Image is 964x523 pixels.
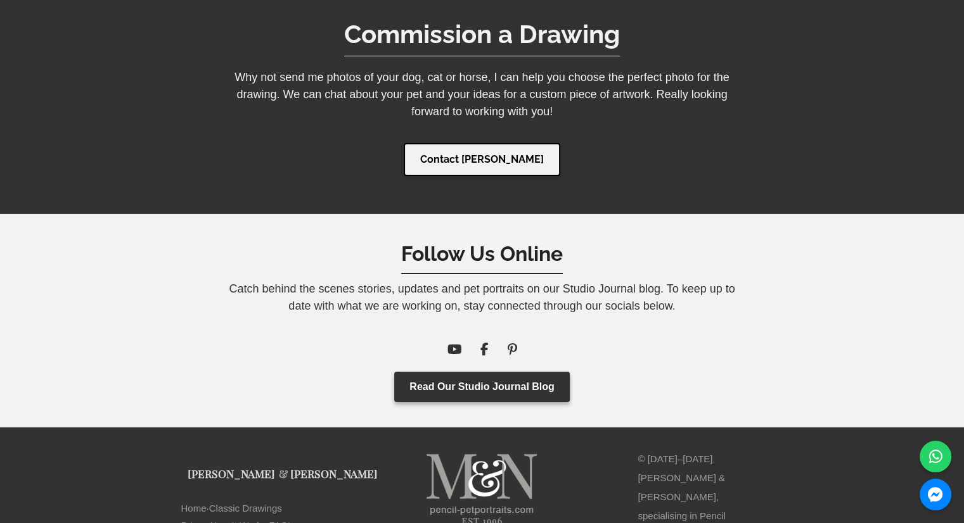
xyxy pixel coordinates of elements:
[508,343,517,356] a: Pinterest
[344,6,620,56] h5: Commission a Drawing
[404,143,560,176] a: Contact [PERSON_NAME]
[394,372,569,402] a: Read Our Studio Journal Blog
[480,343,492,356] a: Facebook
[447,343,465,356] a: YouTube
[920,441,951,472] a: WhatsApp
[275,466,290,481] span: &
[197,280,768,315] p: Catch behind the scenes stories, updates and pet portraits on our Studio Journal blog. To keep up...
[181,461,422,487] p: [PERSON_NAME] [PERSON_NAME]
[401,242,563,274] h6: Follow Us Online
[209,500,282,517] a: Classic Drawings
[181,500,207,517] a: Home
[197,69,768,120] p: Why not send me photos of your dog, cat or horse, I can help you choose the perfect photo for the...
[920,479,951,510] a: Messenger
